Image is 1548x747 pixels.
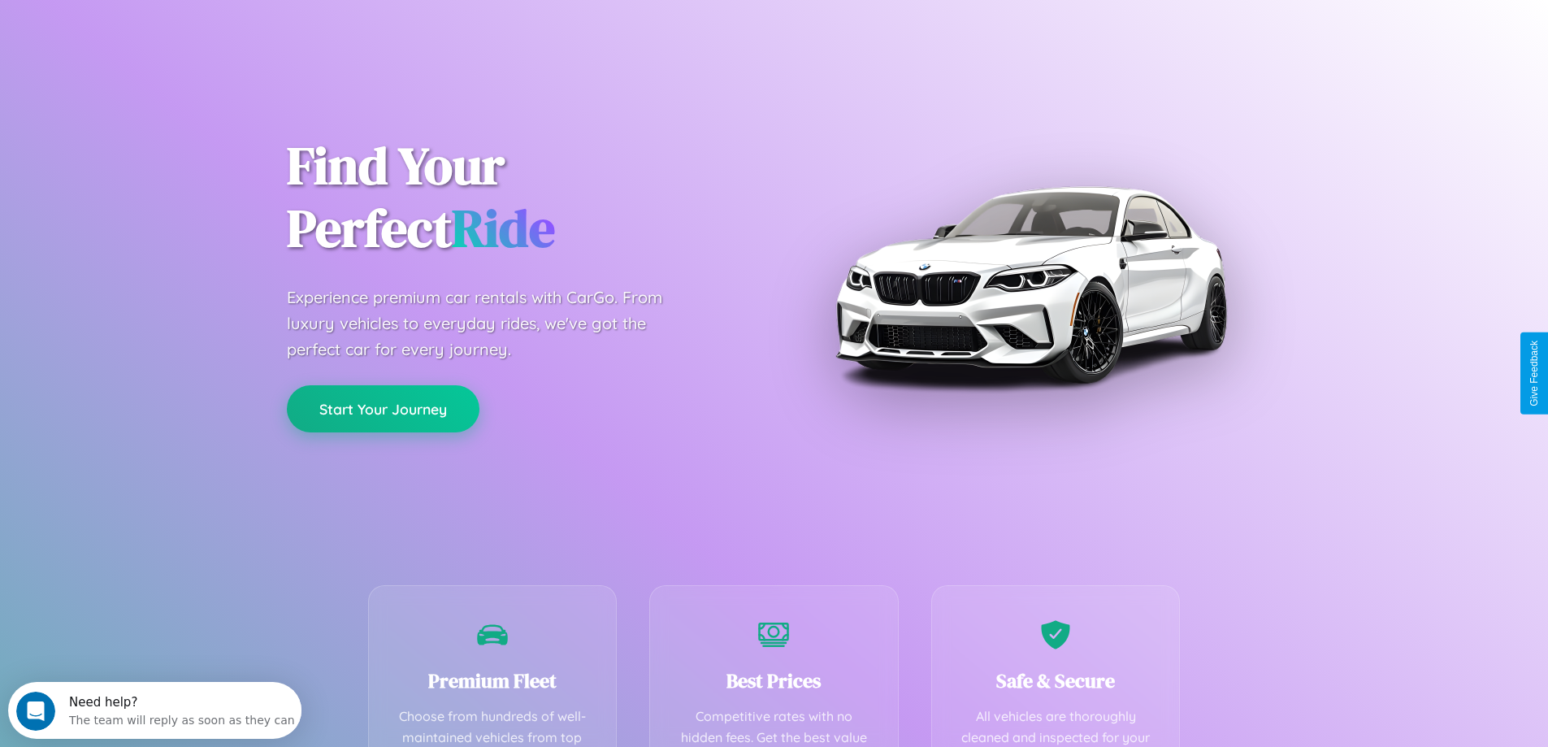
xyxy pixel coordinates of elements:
h3: Premium Fleet [393,667,592,694]
div: Open Intercom Messenger [7,7,302,51]
h3: Safe & Secure [956,667,1156,694]
iframe: Intercom live chat [16,692,55,731]
h1: Find Your Perfect [287,135,750,260]
iframe: Intercom live chat discovery launcher [8,682,301,739]
div: Need help? [61,14,287,27]
button: Start Your Journey [287,385,479,432]
h3: Best Prices [674,667,874,694]
div: Give Feedback [1528,341,1540,406]
p: Experience premium car rentals with CarGo. From luxury vehicles to everyday rides, we've got the ... [287,284,693,363]
div: The team will reply as soon as they can [61,27,287,44]
img: Premium BMW car rental vehicle [827,81,1234,488]
span: Ride [452,193,555,263]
